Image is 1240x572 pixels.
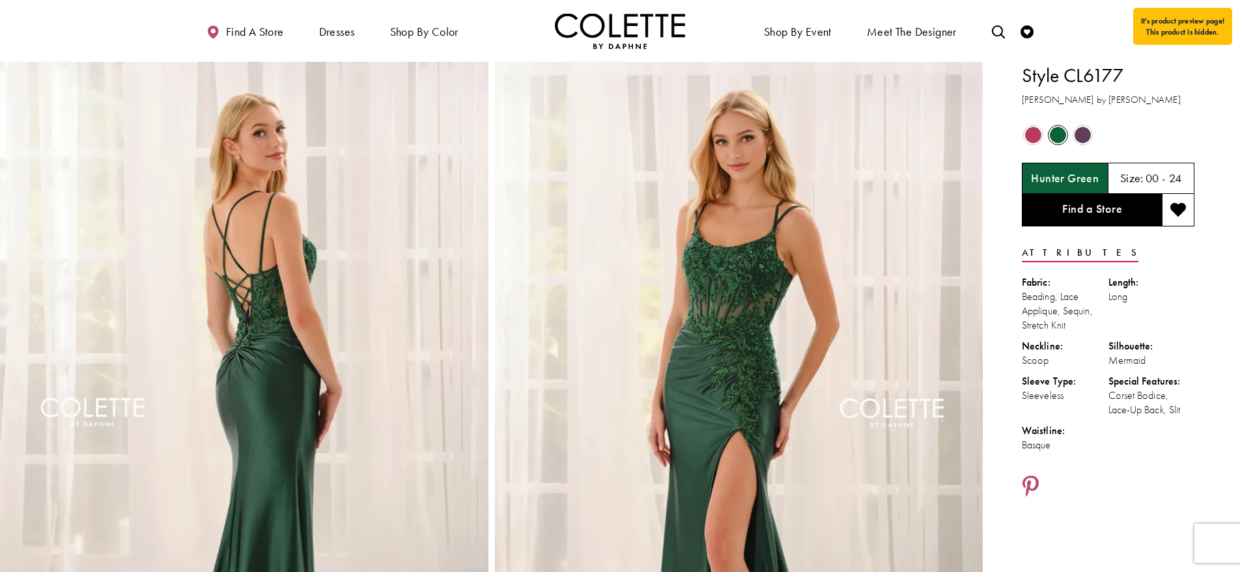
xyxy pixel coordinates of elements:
[1108,388,1195,417] div: Corset Bodice, Lace-Up Back, Slit
[1022,388,1108,403] div: Sleeveless
[1022,374,1108,388] div: Sleeve Type:
[1022,290,1108,333] div: Beading, Lace Applique, Sequin, Stretch Knit
[1017,13,1037,49] a: Check Wishlist
[1120,170,1144,185] span: Size:
[1022,92,1194,107] h3: [PERSON_NAME] by [PERSON_NAME]
[316,13,358,49] span: Dresses
[1022,438,1108,452] div: Basque
[1047,124,1069,146] div: Hunter Green
[1108,353,1195,368] div: Mermaid
[1108,275,1195,290] div: Length:
[1022,123,1194,148] div: Product color controls state depends on size chosen
[390,25,458,38] span: Shop by color
[226,25,284,38] span: Find a store
[1022,353,1108,368] div: Scoop
[555,13,685,49] a: Visit Home Page
[1022,275,1108,290] div: Fabric:
[1022,475,1039,500] a: Share using Pinterest - Opens in new tab
[761,13,835,49] span: Shop By Event
[1133,8,1232,45] div: It's product preview page! This product is hidden.
[1146,172,1182,185] h5: 00 - 24
[867,25,957,38] span: Meet the designer
[387,13,462,49] span: Shop by color
[203,13,287,49] a: Find a store
[1022,339,1108,353] div: Neckline:
[1022,124,1045,146] div: Berry
[1022,424,1108,438] div: Waistline:
[1108,290,1195,304] div: Long
[989,13,1008,49] a: Toggle search
[319,25,355,38] span: Dresses
[1031,172,1099,185] h5: Chosen color
[1022,194,1162,226] a: Find a Store
[1108,339,1195,353] div: Silhouette:
[1162,194,1194,226] button: Add to wishlist
[555,13,685,49] img: Colette by Daphne
[864,13,960,49] a: Meet the designer
[1071,124,1094,146] div: Plum
[1022,62,1194,89] h1: Style CL6177
[1022,243,1138,262] a: Attributes
[764,25,832,38] span: Shop By Event
[1108,374,1195,388] div: Special Features:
